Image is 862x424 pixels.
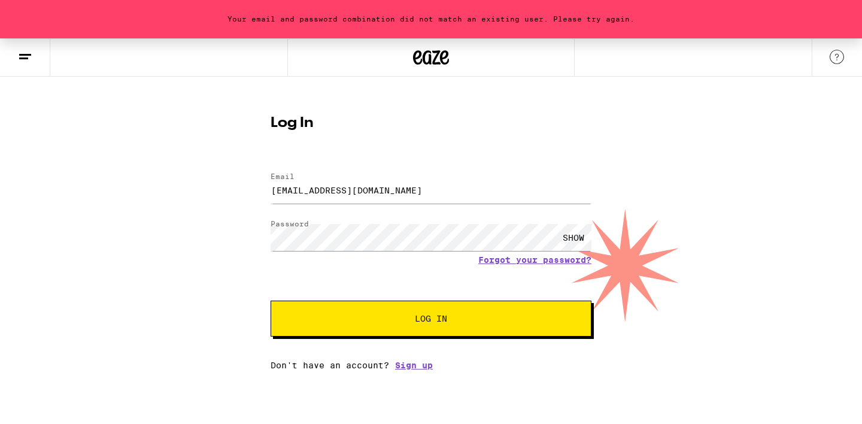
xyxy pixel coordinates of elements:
[415,314,447,323] span: Log In
[478,255,591,265] a: Forgot your password?
[271,301,591,337] button: Log In
[271,220,309,228] label: Password
[395,361,433,370] a: Sign up
[271,177,591,204] input: Email
[271,361,591,370] div: Don't have an account?
[7,8,86,18] span: Hi. Need any help?
[271,172,295,180] label: Email
[271,116,591,131] h1: Log In
[556,224,591,251] div: SHOW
